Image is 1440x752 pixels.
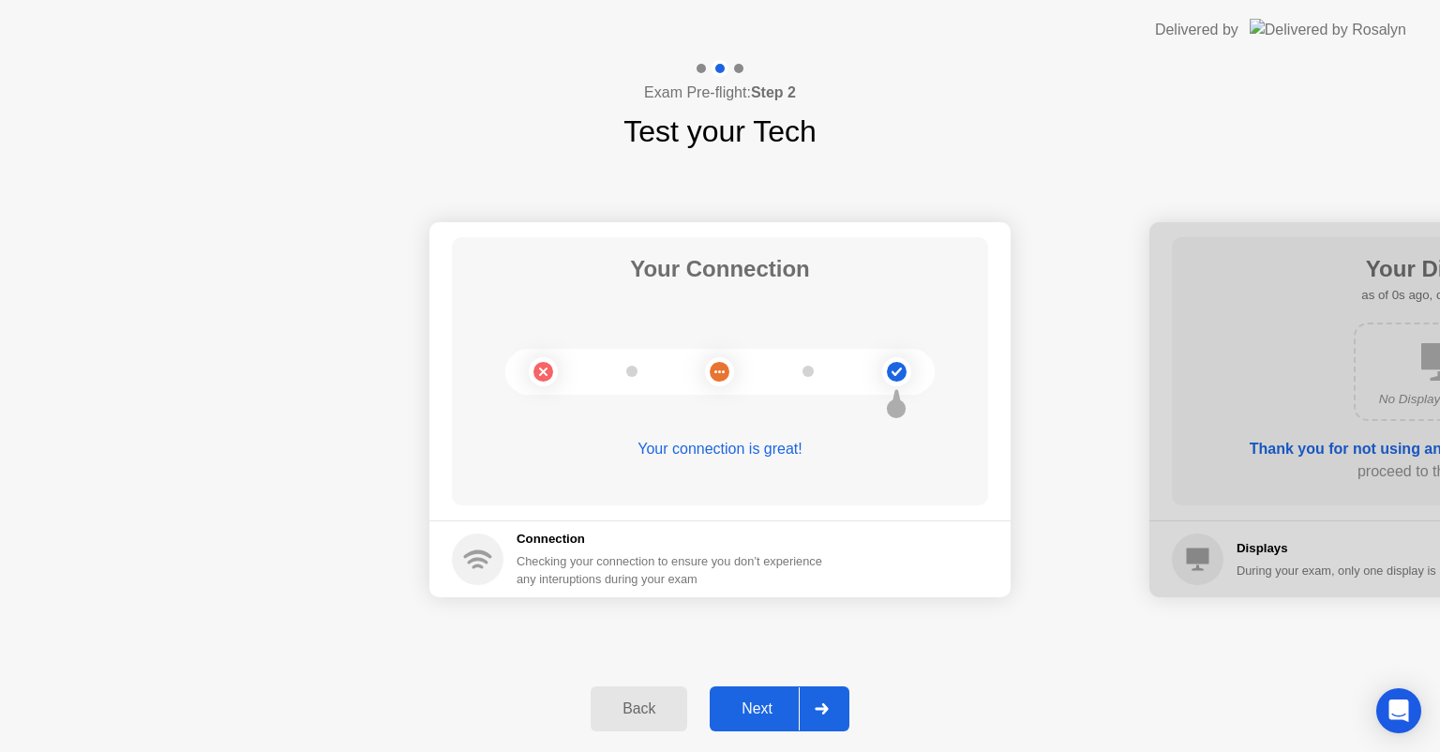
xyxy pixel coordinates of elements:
button: Next [710,686,849,731]
div: Delivered by [1155,19,1238,41]
img: Delivered by Rosalyn [1250,19,1406,40]
div: Back [596,700,682,717]
b: Step 2 [751,84,796,100]
h1: Your Connection [630,252,810,286]
div: Your connection is great! [452,438,988,460]
button: Back [591,686,687,731]
h5: Connection [517,530,833,549]
h1: Test your Tech [623,109,817,154]
h4: Exam Pre-flight: [644,82,796,104]
div: Checking your connection to ensure you don’t experience any interuptions during your exam [517,552,833,588]
div: Open Intercom Messenger [1376,688,1421,733]
div: Next [715,700,799,717]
